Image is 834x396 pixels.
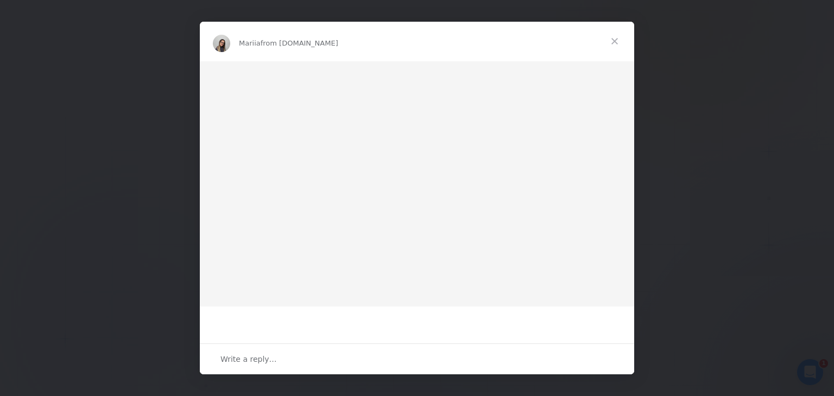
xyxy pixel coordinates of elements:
[239,39,261,47] span: Mariia
[213,35,230,52] img: Profile image for Mariia
[220,352,277,366] span: Write a reply…
[200,343,634,374] div: Open conversation and reply
[261,39,338,47] span: from [DOMAIN_NAME]
[266,325,568,363] div: 🤔
[595,22,634,61] span: Close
